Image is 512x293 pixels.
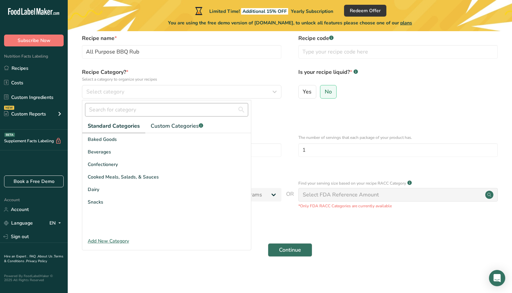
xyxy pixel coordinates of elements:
div: Add New Category [82,237,251,245]
div: NEW [4,106,14,110]
p: Find your serving size based on your recipe RACC Category [298,180,406,186]
a: Hire an Expert . [4,254,28,259]
span: Yes [303,88,312,95]
input: Type your recipe code here [298,45,498,59]
span: Subscribe Now [18,37,50,44]
span: Custom Categories [151,122,203,130]
a: Book a Free Demo [4,175,64,187]
span: You are using the free demo version of [DOMAIN_NAME], to unlock all features please choose one of... [168,19,412,26]
span: OR [286,190,294,209]
span: Additional 15% OFF [241,8,288,15]
p: The number of servings that each package of your product has. [298,134,498,141]
span: plans [400,20,412,26]
span: Confectionery [88,161,118,168]
div: Powered By FoodLabelMaker © 2025 All Rights Reserved [4,274,64,282]
div: BETA [4,133,15,137]
span: Dairy [88,186,99,193]
a: Terms & Conditions . [4,254,63,264]
input: Type your recipe name here [82,45,281,59]
span: Redeem Offer [350,7,381,14]
span: Beverages [88,148,111,155]
label: Recipe Category? [82,68,281,82]
label: Recipe name [82,34,281,42]
div: Custom Reports [4,110,46,118]
div: Select FDA Reference Amount [303,191,379,199]
div: Limited Time! [194,7,333,15]
button: Redeem Offer [344,5,386,17]
button: Select category [82,85,281,99]
p: Select a category to organize your recipes [82,76,281,82]
p: *Only FDA RACC Categories are currently available [298,203,498,209]
a: FAQ . [29,254,38,259]
div: EN [49,219,64,227]
button: Subscribe Now [4,35,64,46]
span: Standard Categories [88,122,140,130]
input: Search for category [85,103,248,117]
a: About Us . [38,254,54,259]
button: Continue [268,243,312,257]
span: Snacks [88,198,103,206]
span: Continue [279,246,301,254]
a: Language [4,217,33,229]
span: Select category [86,88,124,96]
span: No [325,88,332,95]
label: Is your recipe liquid? [298,68,498,82]
label: Recipe code [298,34,498,42]
span: Yearly Subscription [291,8,333,15]
a: Privacy Policy [26,259,47,264]
div: Open Intercom Messenger [489,270,505,286]
span: Baked Goods [88,136,117,143]
span: Cooked Meals, Salads, & Sauces [88,173,159,181]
